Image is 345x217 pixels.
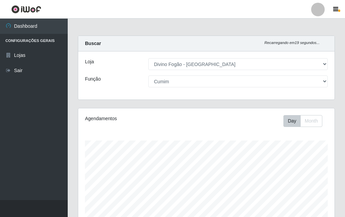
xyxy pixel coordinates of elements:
strong: Buscar [85,41,101,46]
label: Loja [85,58,94,65]
button: Month [300,115,322,127]
button: Day [283,115,301,127]
div: Toolbar with button groups [283,115,328,127]
i: Recarregando em 19 segundos... [264,41,320,45]
img: CoreUI Logo [11,5,41,14]
div: First group [283,115,322,127]
div: Agendamentos [85,115,180,122]
label: Função [85,75,101,83]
